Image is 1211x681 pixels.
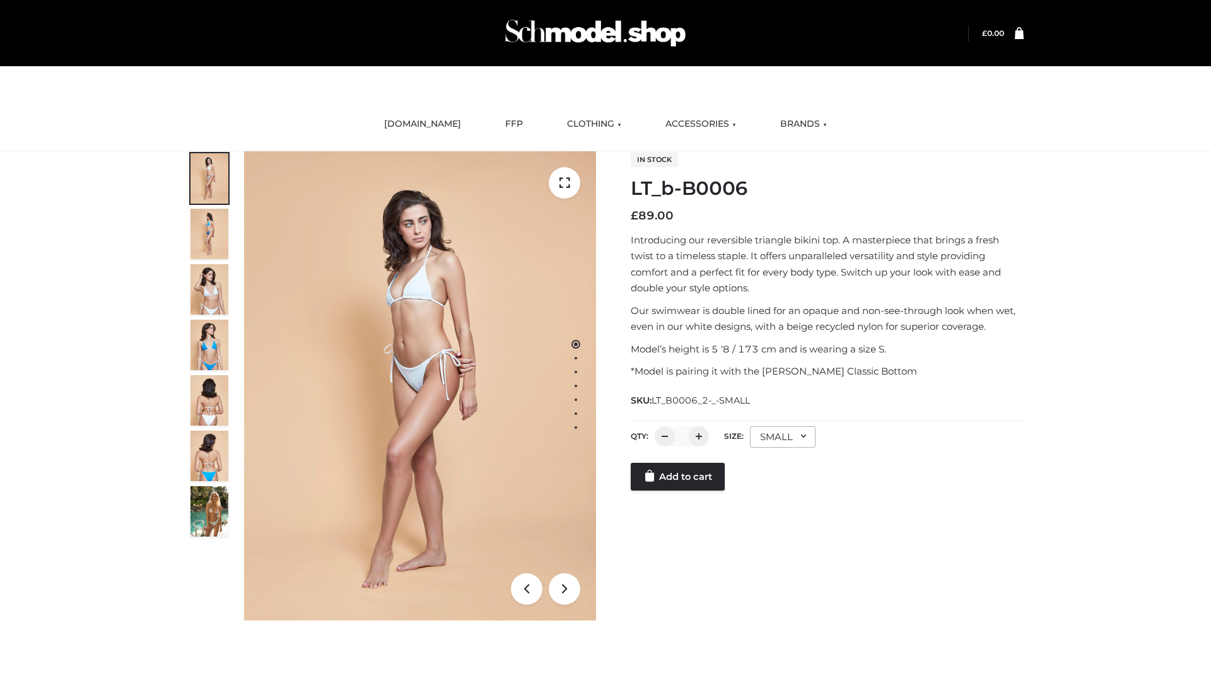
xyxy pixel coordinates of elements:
img: ArielClassicBikiniTop_CloudNine_AzureSky_OW114ECO_2-scaled.jpg [190,209,228,259]
bdi: 0.00 [982,28,1004,38]
img: ArielClassicBikiniTop_CloudNine_AzureSky_OW114ECO_1-scaled.jpg [190,153,228,204]
span: LT_B0006_2-_-SMALL [652,395,750,406]
h1: LT_b-B0006 [631,177,1024,200]
a: FFP [496,110,532,138]
img: Arieltop_CloudNine_AzureSky2.jpg [190,486,228,537]
a: BRANDS [771,110,836,138]
span: SKU: [631,393,751,408]
span: £ [982,28,987,38]
img: ArielClassicBikiniTop_CloudNine_AzureSky_OW114ECO_1 [244,151,596,620]
span: In stock [631,152,678,167]
a: CLOTHING [558,110,631,138]
p: Model’s height is 5 ‘8 / 173 cm and is wearing a size S. [631,341,1024,358]
a: [DOMAIN_NAME] [375,110,471,138]
img: ArielClassicBikiniTop_CloudNine_AzureSky_OW114ECO_8-scaled.jpg [190,431,228,481]
a: £0.00 [982,28,1004,38]
div: SMALL [750,426,816,448]
img: ArielClassicBikiniTop_CloudNine_AzureSky_OW114ECO_3-scaled.jpg [190,264,228,315]
label: QTY: [631,431,648,441]
a: ACCESSORIES [656,110,746,138]
bdi: 89.00 [631,209,674,223]
img: ArielClassicBikiniTop_CloudNine_AzureSky_OW114ECO_7-scaled.jpg [190,375,228,426]
p: *Model is pairing it with the [PERSON_NAME] Classic Bottom [631,363,1024,380]
img: Schmodel Admin 964 [501,8,690,58]
a: Add to cart [631,463,725,491]
p: Introducing our reversible triangle bikini top. A masterpiece that brings a fresh twist to a time... [631,232,1024,296]
span: £ [631,209,638,223]
label: Size: [724,431,744,441]
p: Our swimwear is double lined for an opaque and non-see-through look when wet, even in our white d... [631,303,1024,335]
img: ArielClassicBikiniTop_CloudNine_AzureSky_OW114ECO_4-scaled.jpg [190,320,228,370]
